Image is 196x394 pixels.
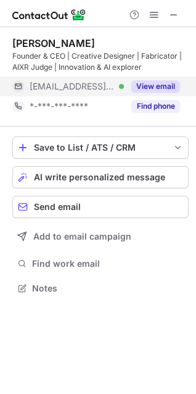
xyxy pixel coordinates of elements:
span: AI write personalized message [34,172,165,182]
button: Reveal Button [131,80,180,93]
button: Notes [12,280,189,297]
button: Reveal Button [131,100,180,112]
span: [EMAIL_ADDRESS][DOMAIN_NAME] [30,81,115,92]
span: Add to email campaign [33,232,131,241]
div: [PERSON_NAME] [12,37,95,49]
img: ContactOut v5.3.10 [12,7,86,22]
button: Find work email [12,255,189,272]
button: Add to email campaign [12,225,189,248]
span: Notes [32,283,184,294]
button: save-profile-one-click [12,136,189,159]
div: Founder & CEO | Creative Designer | Fabricator | AIXR Judge | Innovation & AI explorer [12,51,189,73]
span: Find work email [32,258,184,269]
button: AI write personalized message [12,166,189,188]
span: Send email [34,202,81,212]
button: Send email [12,196,189,218]
div: Save to List / ATS / CRM [34,143,167,153]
